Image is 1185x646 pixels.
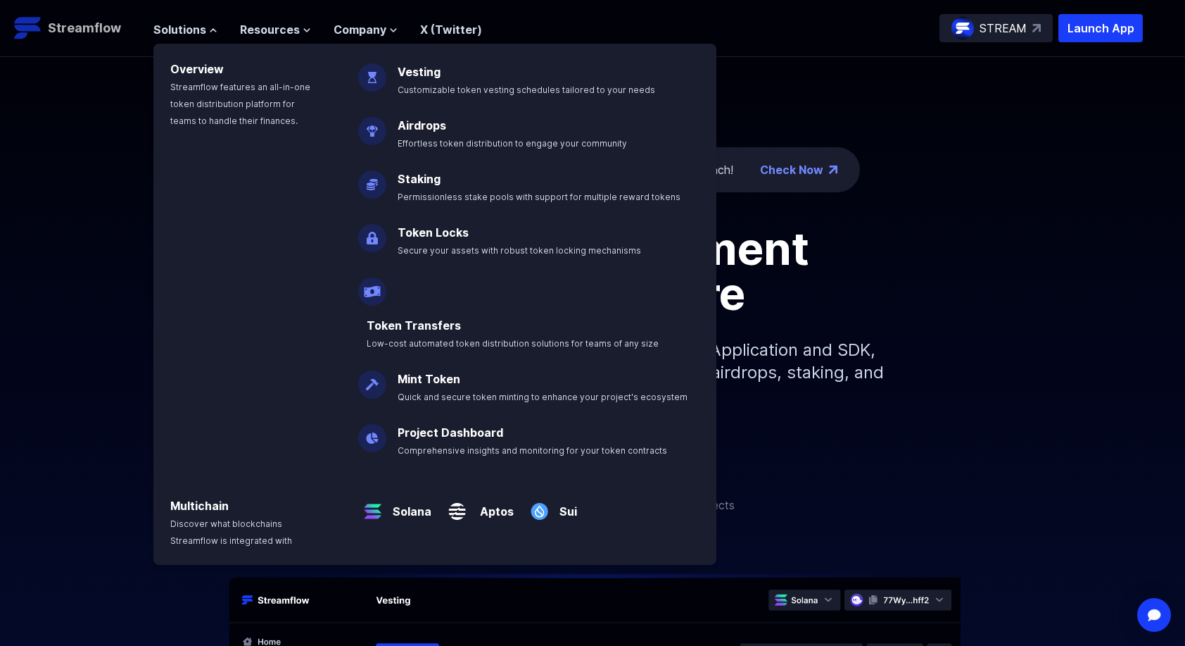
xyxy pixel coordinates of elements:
img: top-right-arrow.png [829,166,837,174]
a: Staking [398,172,441,186]
button: Launch App [1058,14,1143,42]
a: Airdrops [398,118,446,132]
img: Token Locks [358,213,386,252]
div: Open Intercom Messenger [1137,598,1171,632]
img: Sui [525,486,554,526]
span: Permissionless stake pools with support for multiple reward tokens [398,192,680,202]
span: Quick and secure token minting to enhance your project's ecosystem [398,392,687,402]
img: Payroll [358,266,386,306]
a: Multichain [170,499,229,513]
span: Company [334,21,386,38]
a: Token Locks [398,225,469,240]
span: Effortless token distribution to engage your community [398,138,627,149]
button: Company [334,21,398,38]
span: Comprehensive insights and monitoring for your token contracts [398,445,667,456]
a: Mint Token [398,372,460,386]
img: Staking [358,159,386,199]
img: Solana [358,486,387,526]
span: Customizable token vesting schedules tailored to your needs [398,85,655,95]
img: Streamflow Logo [14,14,42,42]
a: Token Transfers [367,318,461,333]
a: Aptos [471,492,514,520]
img: streamflow-logo-circle.png [951,17,974,39]
img: Project Dashboard [358,413,386,452]
span: Secure your assets with robust token locking mechanisms [398,245,641,256]
span: Resources [240,21,300,38]
img: Airdrops [358,106,386,145]
button: Solutions [153,21,217,38]
span: Solutions [153,21,206,38]
a: Streamflow [14,14,139,42]
a: Solana [387,492,431,520]
a: Sui [554,492,577,520]
img: Mint Token [358,359,386,399]
a: Vesting [398,65,441,79]
p: STREAM [980,20,1027,37]
p: Streamflow [48,18,121,38]
a: Project Dashboard [398,426,503,440]
a: X (Twitter) [420,23,482,37]
span: Discover what blockchains Streamflow is integrated with [170,518,292,546]
span: Streamflow features an all-in-one token distribution platform for teams to handle their finances. [170,82,310,126]
img: top-right-arrow.svg [1032,24,1041,32]
span: Low-cost automated token distribution solutions for teams of any size [367,338,659,349]
a: Overview [170,62,224,76]
img: Aptos [443,486,471,526]
button: Resources [240,21,311,38]
a: STREAM [939,14,1053,42]
img: Vesting [358,52,386,92]
a: Check Now [760,161,823,178]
